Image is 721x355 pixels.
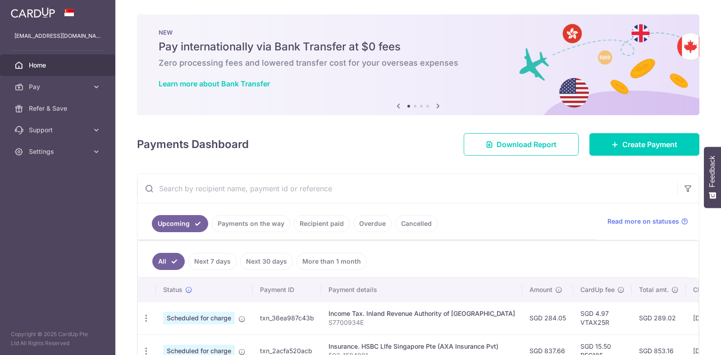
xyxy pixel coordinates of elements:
[607,217,679,226] span: Read more on statuses
[321,278,522,301] th: Payment details
[14,31,101,40] p: [EMAIL_ADDRESS][DOMAIN_NAME]
[639,285,669,294] span: Total amt.
[11,7,55,18] img: CardUp
[29,147,88,156] span: Settings
[529,285,552,294] span: Amount
[163,285,183,294] span: Status
[188,253,237,270] a: Next 7 days
[607,217,688,226] a: Read more on statuses
[573,301,632,334] td: SGD 4.97 VTAX25R
[152,253,185,270] a: All
[29,104,88,113] span: Refer & Save
[589,133,699,156] a: Create Payment
[329,309,515,318] div: Income Tax. Inland Revenue Authority of [GEOGRAPHIC_DATA]
[580,285,615,294] span: CardUp fee
[137,14,699,115] img: Bank transfer banner
[159,79,270,88] a: Learn more about Bank Transfer
[240,253,293,270] a: Next 30 days
[212,215,290,232] a: Payments on the way
[297,253,367,270] a: More than 1 month
[464,133,579,156] a: Download Report
[395,215,438,232] a: Cancelled
[159,40,678,54] h5: Pay internationally via Bank Transfer at $0 fees
[704,147,721,208] button: Feedback - Show survey
[163,312,235,324] span: Scheduled for charge
[632,301,686,334] td: SGD 289.02
[622,139,677,150] span: Create Payment
[159,29,678,36] p: NEW
[137,174,677,203] input: Search by recipient name, payment id or reference
[522,301,573,334] td: SGD 284.05
[29,82,88,91] span: Pay
[329,318,515,327] p: S7700934E
[708,156,716,187] span: Feedback
[353,215,392,232] a: Overdue
[159,58,678,68] h6: Zero processing fees and lowered transfer cost for your overseas expenses
[29,126,88,135] span: Support
[253,301,321,334] td: txn_36ea987c43b
[137,136,249,153] h4: Payments Dashboard
[294,215,350,232] a: Recipient paid
[329,342,515,351] div: Insurance. HSBC LIfe Singapore Pte (AXA Insurance Pvt)
[29,61,88,70] span: Home
[152,215,208,232] a: Upcoming
[253,278,321,301] th: Payment ID
[497,139,557,150] span: Download Report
